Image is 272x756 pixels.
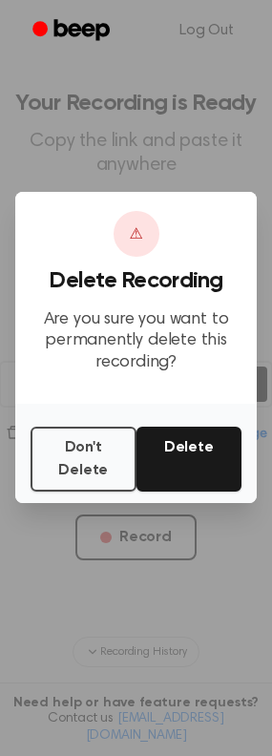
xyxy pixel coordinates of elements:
[31,268,241,294] h3: Delete Recording
[31,309,241,374] p: Are you sure you want to permanently delete this recording?
[114,211,159,257] div: ⚠
[19,12,127,50] a: Beep
[160,8,253,53] a: Log Out
[31,427,136,492] button: Don't Delete
[136,427,242,492] button: Delete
